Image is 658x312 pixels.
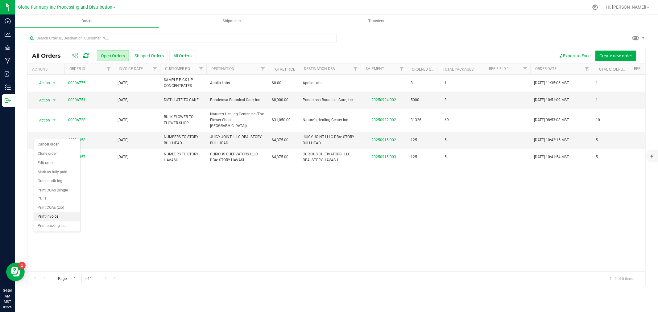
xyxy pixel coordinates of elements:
[164,151,203,163] span: NUMBERS TO STORY HAVASU
[304,67,335,71] a: Destination DBA
[214,18,249,24] span: Shipments
[3,288,12,305] p: 04:56 AM MST
[534,154,569,160] span: [DATE] 10:41:54 MST
[51,96,58,105] span: select
[5,58,11,64] inline-svg: Manufacturing
[164,134,203,146] span: NUMBERS TO STORY BULLHEAD
[165,67,190,71] a: Customer PO
[119,67,143,71] a: Invoice Date
[534,97,569,103] span: [DATE] 10:51:09 MST
[5,97,11,104] inline-svg: Outbound
[397,64,407,74] a: Filter
[371,138,396,142] a: 20250915-002
[34,96,50,105] span: Action
[304,15,448,28] a: Transfers
[118,117,128,123] span: [DATE]
[210,97,264,103] span: Ponderosa Botanical Care, Inc
[520,64,530,74] a: Filter
[535,67,557,71] a: Order Date
[210,151,264,163] span: CURIOUS CULTIVATORS I LLC DBA: STORY HAVASU
[350,64,361,74] a: Filter
[596,97,598,103] span: 1
[97,51,129,61] button: Open Orders
[32,67,62,72] div: Actions
[104,64,114,74] a: Filter
[272,97,288,103] span: $8,000.00
[6,263,25,281] iframe: Resource center
[599,53,632,58] span: Create new order
[489,67,509,71] a: Ref Field 1
[582,64,592,74] a: Filter
[606,5,646,10] span: Hi, [PERSON_NAME]!
[441,116,452,125] span: 69
[210,80,264,86] span: Apollo Labs
[303,151,357,163] span: CURIOUS CULTIVATORS I LLC DBA: STORY HAVASU
[272,154,288,160] span: $4,375.00
[5,18,11,24] inline-svg: Dashboard
[534,80,569,86] span: [DATE] 11:35:06 MST
[210,111,264,129] span: Nature's Healing Center Inc (The Flower Shop - [GEOGRAPHIC_DATA])
[118,80,128,86] span: [DATE]
[554,51,595,61] button: Export to Excel
[69,67,85,71] a: Order ID
[534,117,569,123] span: [DATE] 08:53:08 MST
[164,114,203,126] span: BULK FLOWER TO FLOWER SHOP
[159,15,304,28] a: Shipments
[366,67,384,71] a: Shipment
[34,212,80,221] li: Print invoice
[411,80,413,86] span: 8
[5,71,11,77] inline-svg: Inbound
[360,18,392,24] span: Transfers
[272,80,281,86] span: $0.00
[411,137,417,143] span: 125
[34,186,80,203] li: Print COAs (single PDF)
[412,67,436,72] a: Ordered qty
[5,44,11,51] inline-svg: Grow
[32,52,67,59] span: All Orders
[51,116,58,125] span: select
[596,154,598,160] span: 5
[210,134,264,146] span: JUICY JOINT I LLC DBA: STORY BULLHEAD
[5,84,11,90] inline-svg: Inventory
[34,116,50,125] span: Action
[441,153,450,162] span: 5
[73,18,101,24] span: Orders
[34,79,50,87] span: Action
[597,67,630,72] a: Total Orderlines
[371,155,396,159] a: 20250915-003
[51,79,58,87] span: select
[634,67,654,71] a: Ref Field 2
[534,137,569,143] span: [DATE] 10:42:15 MST
[68,80,85,86] a: 00006775
[18,262,26,269] iframe: Resource center unread badge
[411,117,421,123] span: 31326
[443,67,474,72] a: Total Packages
[411,97,419,103] span: 5000
[258,64,268,74] a: Filter
[596,137,598,143] span: 5
[71,274,82,284] input: 1
[272,137,288,143] span: $4,375.00
[34,168,80,177] li: Mark as fully paid
[272,117,291,123] span: $31,050.00
[5,31,11,37] inline-svg: Analytics
[596,80,598,86] span: 1
[34,158,80,168] li: Edit order
[118,154,128,160] span: [DATE]
[371,98,396,102] a: 20250924-002
[605,274,639,283] span: 1 - 5 of 5 items
[27,34,337,43] input: Search Order ID, Destination, Customer PO...
[34,177,80,186] li: Order audit log
[371,118,396,122] a: 20250922-002
[441,96,450,105] span: 3
[591,4,599,10] div: Manage settings
[3,305,12,309] p: 09/26
[164,77,203,89] span: SAMPLE PICK UP - CONCENTRATES
[303,97,357,103] span: Ponderosa Botanical Care, Inc
[18,5,112,10] span: Globe Farmacy Inc Processing and Distribution
[118,137,128,143] span: [DATE]
[68,117,85,123] a: 00006728
[34,140,80,149] li: Cancel order
[51,136,58,145] span: select
[34,136,50,145] span: Action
